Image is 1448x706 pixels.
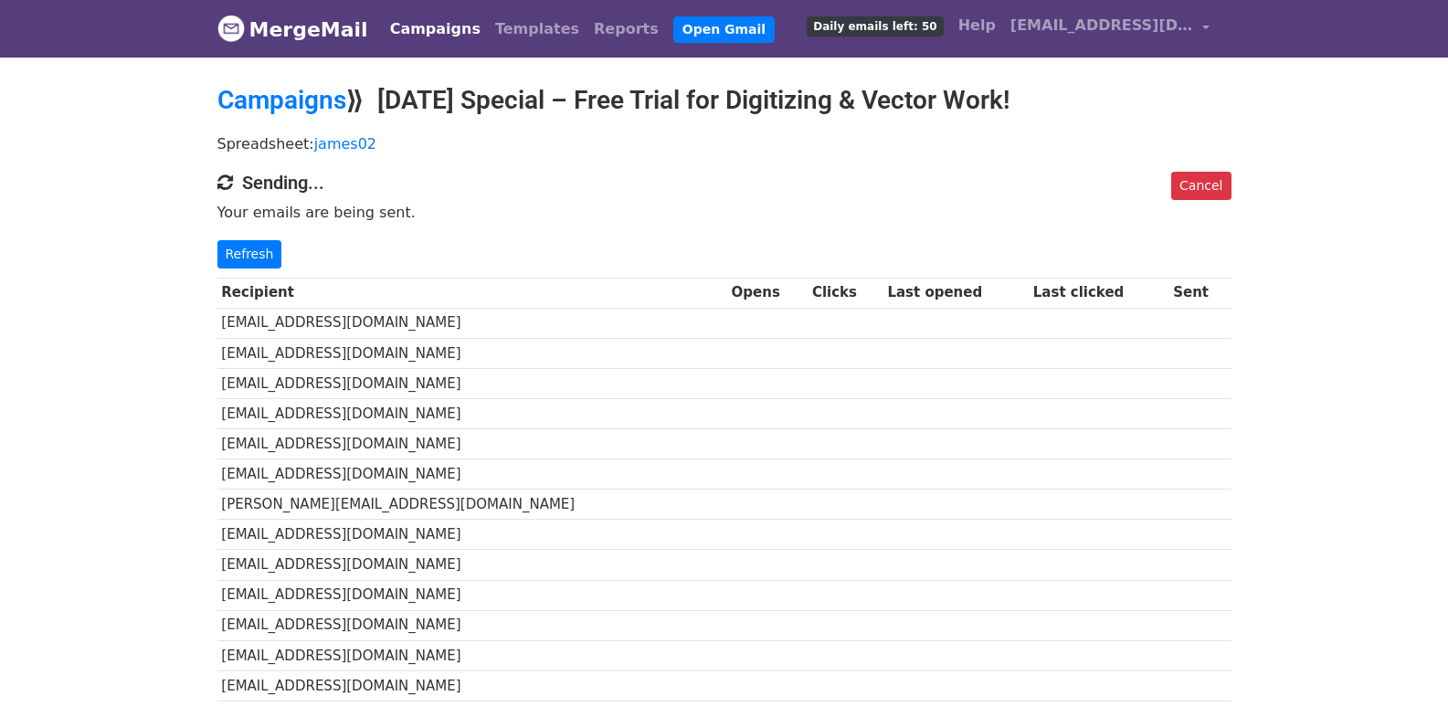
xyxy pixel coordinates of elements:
[727,278,808,308] th: Opens
[217,610,727,640] td: [EMAIL_ADDRESS][DOMAIN_NAME]
[217,640,727,670] td: [EMAIL_ADDRESS][DOMAIN_NAME]
[217,550,727,580] td: [EMAIL_ADDRESS][DOMAIN_NAME]
[217,308,727,338] td: [EMAIL_ADDRESS][DOMAIN_NAME]
[1171,172,1231,200] a: Cancel
[217,429,727,459] td: [EMAIL_ADDRESS][DOMAIN_NAME]
[488,11,587,47] a: Templates
[217,15,245,42] img: MergeMail logo
[1003,7,1217,50] a: [EMAIL_ADDRESS][DOMAIN_NAME]
[314,135,376,153] a: james02
[217,580,727,610] td: [EMAIL_ADDRESS][DOMAIN_NAME]
[1168,278,1231,308] th: Sent
[383,11,488,47] a: Campaigns
[808,278,883,308] th: Clicks
[217,368,727,398] td: [EMAIL_ADDRESS][DOMAIN_NAME]
[217,398,727,428] td: [EMAIL_ADDRESS][DOMAIN_NAME]
[1010,15,1193,37] span: [EMAIL_ADDRESS][DOMAIN_NAME]
[217,10,368,48] a: MergeMail
[673,16,775,43] a: Open Gmail
[807,16,943,37] span: Daily emails left: 50
[951,7,1003,44] a: Help
[217,172,1231,194] h4: Sending...
[1029,278,1168,308] th: Last clicked
[217,490,727,520] td: [PERSON_NAME][EMAIL_ADDRESS][DOMAIN_NAME]
[217,338,727,368] td: [EMAIL_ADDRESS][DOMAIN_NAME]
[217,670,727,701] td: [EMAIL_ADDRESS][DOMAIN_NAME]
[217,459,727,490] td: [EMAIL_ADDRESS][DOMAIN_NAME]
[217,278,727,308] th: Recipient
[217,520,727,550] td: [EMAIL_ADDRESS][DOMAIN_NAME]
[217,85,1231,116] h2: ⟫ [DATE] Special – Free Trial for Digitizing & Vector Work!
[883,278,1029,308] th: Last opened
[217,85,346,115] a: Campaigns
[217,203,1231,222] p: Your emails are being sent.
[799,7,950,44] a: Daily emails left: 50
[217,240,282,269] a: Refresh
[217,134,1231,153] p: Spreadsheet:
[587,11,666,47] a: Reports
